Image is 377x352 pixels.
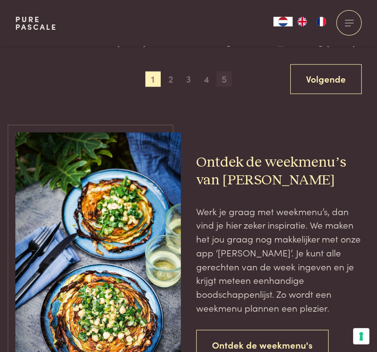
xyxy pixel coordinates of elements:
span: 3 [181,72,196,87]
span: 4 [199,72,214,87]
span: 1 [145,72,161,87]
a: PurePascale [15,15,57,31]
a: Volgende [290,64,362,95]
button: Uw voorkeuren voor toestemming voor trackingtechnologieën [353,328,369,344]
span: 2 [163,72,178,87]
div: Language [273,17,293,26]
aside: Language selected: Nederlands [273,17,331,26]
a: FR [312,17,331,26]
a: NL [273,17,293,26]
ul: Language list [293,17,331,26]
h2: Ontdek de weekmenu’s van [PERSON_NAME] [196,154,362,189]
p: Werk je graag met weekmenu’s, dan vind je hier zeker inspiratie. We maken het jou graag nog makke... [196,205,362,315]
a: EN [293,17,312,26]
span: 5 [216,72,232,87]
